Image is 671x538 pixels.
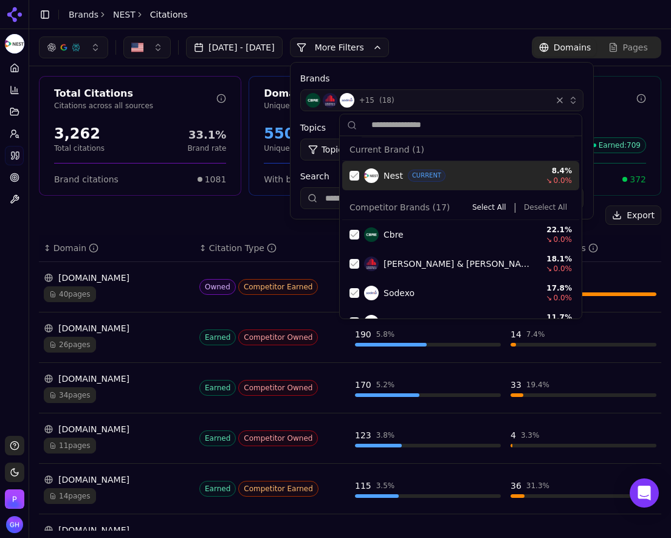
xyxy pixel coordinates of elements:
div: 550 [264,124,323,143]
p: Citations across all sources [54,101,216,111]
div: 123 [355,429,371,441]
div: 33.1% [187,126,226,143]
div: 3,262 [54,124,105,143]
button: Deselect All [519,200,572,215]
div: Citation Type [209,242,277,254]
span: Domains [554,41,591,53]
span: With brand mentions [264,173,353,185]
span: | [514,200,517,215]
a: Brands [69,10,98,19]
div: 36 [511,480,521,492]
div: 14 [511,328,521,340]
span: Competitor Earned [238,481,318,497]
div: 11.7 % [535,312,572,322]
img: Abm Industries [364,315,379,329]
th: citationTypes [194,235,350,262]
span: Cbre [384,229,404,241]
img: Nest [364,168,379,183]
span: Earned [199,329,236,345]
a: NEST [113,9,136,21]
div: [DOMAIN_NAME] [44,423,190,435]
span: Current Brand ( 1 ) [349,143,424,156]
span: ↘ [546,235,552,244]
span: + 15 [359,95,374,105]
div: 8.4 % [535,166,572,176]
img: Sodexo [340,93,354,108]
button: [DATE] - [DATE] [186,36,283,58]
span: Sodexo [384,287,415,299]
span: Competitor Earned [238,279,318,295]
img: Cushman & Wakefield [364,257,379,271]
div: Domain [53,242,98,254]
div: 3.5 % [376,481,395,491]
button: Export [605,205,661,225]
button: More Filters [290,38,389,57]
div: 17.8 % [535,283,572,293]
div: 4 [511,429,516,441]
span: ↘ [546,293,552,303]
p: Unique domains citing content [264,101,426,111]
div: 3.3 % [521,430,540,440]
button: Current brand: NEST [5,34,24,53]
img: US [131,41,143,53]
img: Grace Hallen [6,516,23,533]
div: 115 [355,480,371,492]
div: [DOMAIN_NAME] [44,272,190,284]
div: ↕Brand Citations [511,242,656,254]
p: Brand rate [187,143,226,153]
label: Search [300,170,583,182]
label: Brands [300,72,583,84]
span: 40 pages [44,286,96,302]
div: 19.4 % [526,380,549,390]
div: 5.8 % [376,329,395,339]
nav: breadcrumb [69,9,188,21]
span: CURRENT [408,170,446,182]
img: Cbre [306,93,320,108]
button: Select All [467,200,511,215]
div: 7.4 % [526,329,545,339]
span: Brand citations [54,173,119,185]
div: ↕Domain [44,242,190,254]
span: [PERSON_NAME] & [PERSON_NAME] [384,258,531,270]
div: Suggestions [340,136,582,319]
span: Earned [199,380,236,396]
div: 170 [355,379,371,391]
span: 26 pages [44,337,96,353]
span: 0.0 % [554,293,573,303]
span: 1081 [205,173,227,185]
div: [DOMAIN_NAME] [44,322,190,334]
span: 34 pages [44,387,96,403]
p: Unique domains [264,143,323,153]
button: Open organization switcher [5,489,24,509]
span: Pages [623,41,648,53]
span: ↘ [546,176,552,185]
span: 0.0 % [554,176,573,185]
span: Citations [150,9,188,21]
th: domain [39,235,194,262]
th: brandCitationCount [506,235,661,262]
div: 18.1 % [535,254,572,264]
div: 190 [355,328,371,340]
span: 11 pages [44,438,96,454]
div: 3.8 % [376,430,395,440]
div: Domain Coverage [264,86,426,101]
div: ↕Citation Type [199,242,345,254]
div: 22.1 % [535,225,572,235]
div: 33 [511,379,521,391]
div: Total Citations [54,86,216,101]
span: Competitor Owned [238,380,318,396]
span: 372 [630,173,646,185]
span: ( 18 ) [379,95,394,105]
img: Cbre [364,227,379,242]
span: Owned [199,279,236,295]
span: Nest [384,170,403,182]
span: Competitor Brands ( 17 ) [349,201,450,213]
p: Total citations [54,143,105,153]
img: Cushman & Wakefield [323,93,337,108]
span: Earned [199,481,236,497]
span: Abm Industries [384,316,448,328]
img: Sodexo [364,286,379,300]
span: Competitor Owned [238,329,318,345]
img: NEST [5,34,24,53]
div: [DOMAIN_NAME] [44,474,190,486]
